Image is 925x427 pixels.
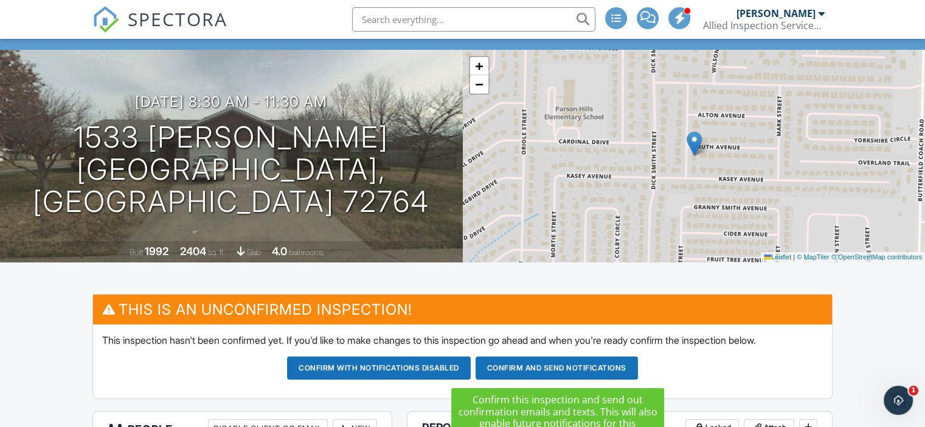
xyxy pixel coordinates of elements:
[470,57,488,75] a: Zoom in
[703,19,825,32] div: Allied Inspection Services, LLC
[92,16,227,42] a: SPECTORA
[475,58,483,73] span: +
[180,245,206,258] div: 2404
[909,386,918,395] span: 1
[687,131,702,156] img: Marker
[797,253,830,261] a: © MapTiler
[289,248,324,257] span: bathrooms
[475,77,483,92] span: −
[128,6,227,32] span: SPECTORA
[287,357,471,380] button: Confirm with notifications disabled
[208,248,225,257] span: sq. ft.
[247,248,260,257] span: slab
[19,121,443,217] h1: 1533 [PERSON_NAME] [GEOGRAPHIC_DATA], [GEOGRAPHIC_DATA] 72764
[764,253,791,261] a: Leaflet
[352,7,595,32] input: Search everything...
[793,253,795,261] span: |
[145,245,168,258] div: 1992
[831,253,922,261] a: © OpenStreetMap contributors
[476,357,638,380] button: Confirm and send notifications
[93,295,832,324] h3: This is an Unconfirmed Inspection!
[736,7,816,19] div: [PERSON_NAME]
[884,386,913,415] iframe: Intercom live chat
[102,333,823,347] p: This inspection hasn't been confirmed yet. If you'd like to make changes to this inspection go ah...
[272,245,287,258] div: 4.0
[92,6,119,33] img: The Best Home Inspection Software - Spectora
[130,248,143,257] span: Built
[135,94,327,110] h3: [DATE] 8:30 am - 11:30 am
[470,75,488,94] a: Zoom out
